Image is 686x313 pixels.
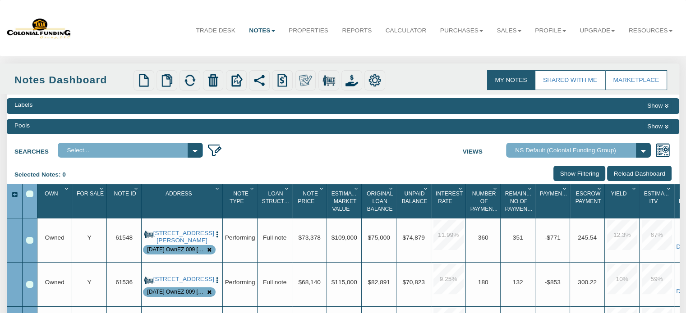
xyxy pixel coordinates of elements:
[225,235,255,241] span: Performing
[402,191,428,204] span: Unpaid Balance
[572,187,604,215] div: Escrow Payment Sort None
[398,187,431,215] div: Unpaid Balance Sort None
[641,187,674,215] div: Estimated Itv Sort None
[422,184,430,193] div: Column Menu
[491,184,500,193] div: Column Menu
[368,235,390,241] span: $75,000
[283,184,291,193] div: Column Menu
[329,187,361,215] div: Estimated Market Value Sort None
[502,187,535,215] div: Remaining No Of Payments Sort None
[540,191,578,197] span: Payment(P&I)
[331,235,357,241] span: $109,000
[294,187,327,215] div: Sort None
[14,100,32,109] div: Labels
[147,288,206,296] div: Note is contained in the pool 9-4-25 OwnEZ 009 T3
[39,187,72,215] div: Sort None
[595,184,604,193] div: Column Menu
[97,184,106,193] div: Column Menu
[299,74,312,86] img: make_own.png
[207,143,222,158] img: edit_filter_icon.png
[282,19,335,42] a: Properties
[213,231,221,238] img: cell-menu.png
[207,74,219,86] img: trash.png
[402,279,424,286] span: $70,823
[26,191,33,198] div: Select All
[607,220,637,250] div: 12.3
[470,191,500,213] span: Number Of Payments
[26,237,33,244] div: Row 1, Row Selection Checkbox
[607,187,639,215] div: Sort None
[578,279,597,286] span: 300.22
[132,184,141,193] div: Column Menu
[436,191,463,204] span: Interest Rate
[225,279,255,286] span: Performing
[153,230,211,245] a: 1144 North Tibbs, Indianapolis, IN, 46222
[561,184,569,193] div: Column Menu
[402,235,424,241] span: $74,879
[213,230,221,239] button: Press to open the note menu
[45,279,64,286] span: Owned
[248,184,257,193] div: Column Menu
[368,279,390,286] span: $82,891
[331,279,357,286] span: $115,000
[433,220,464,250] div: 11.99
[642,220,672,250] div: 67.0
[573,19,622,42] a: Upgrade
[45,235,64,241] span: Owned
[7,191,22,200] div: Expand All
[364,187,396,215] div: Sort None
[578,235,597,241] span: 245.54
[225,187,257,215] div: Sort None
[318,184,326,193] div: Column Menu
[545,235,561,241] span: -$771
[87,235,92,241] span: Y
[537,187,570,215] div: Sort None
[298,279,320,286] span: $68,140
[298,235,320,241] span: $73,378
[262,191,296,204] span: Loan Structure
[335,19,378,42] a: Reports
[642,264,672,294] div: 59.0
[109,187,141,215] div: Note Id Sort None
[352,184,361,193] div: Column Menu
[433,187,465,215] div: Sort None
[607,166,672,181] input: Reload Dashboard
[184,74,196,86] img: refresh.png
[572,187,604,215] div: Sort None
[77,191,104,197] span: For Sale
[368,74,381,86] img: settings.png
[7,18,71,39] img: 579666
[433,264,464,294] div: 9.25
[225,187,257,215] div: Note Type Sort None
[253,74,266,86] img: share.svg
[655,143,670,158] img: views.png
[322,74,335,86] img: for_sale.png
[329,187,361,215] div: Sort None
[433,187,465,215] div: Interest Rate Sort None
[39,187,72,215] div: Own Sort None
[263,235,286,241] span: Full note
[87,279,92,286] span: Y
[468,187,500,215] div: Sort None
[607,264,637,294] div: 10.0
[109,187,141,215] div: Sort None
[26,281,33,288] div: Row 2, Row Selection Checkbox
[513,279,523,286] span: 132
[644,191,675,204] span: Estimated Itv
[14,166,73,184] div: Selected Notes: 0
[115,235,133,241] span: 61548
[213,276,221,285] button: Press to open the note menu
[298,191,318,204] span: Note Price
[276,74,289,86] img: history.png
[144,276,153,285] img: for_sale.png
[143,187,222,215] div: Address Sort None
[526,184,534,193] div: Column Menu
[259,187,292,215] div: Loan Structure Sort None
[478,235,488,241] span: 360
[537,187,570,215] div: Payment(P&I) Sort None
[607,187,639,215] div: Yield Sort None
[230,74,243,86] img: export.svg
[576,191,601,204] span: Escrow Payment
[463,143,506,156] label: Views
[14,73,131,87] div: Notes Dashboard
